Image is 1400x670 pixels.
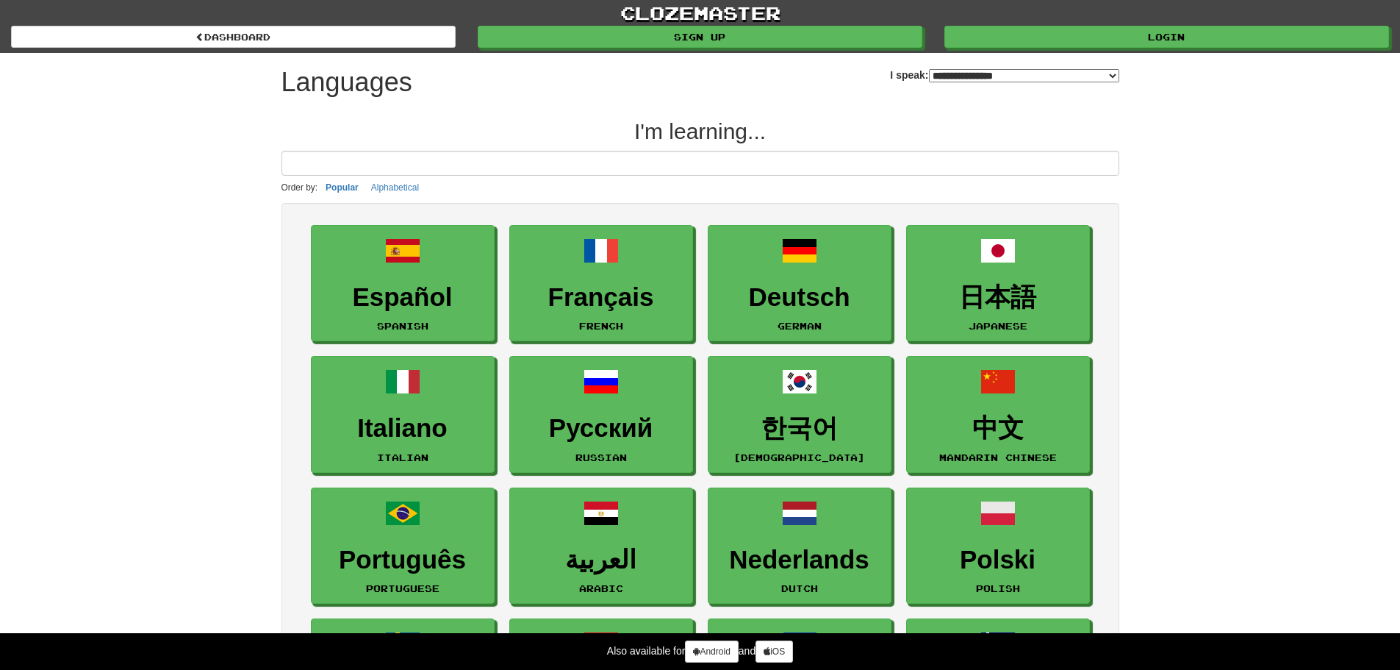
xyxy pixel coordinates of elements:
button: Alphabetical [367,179,423,196]
a: NederlandsDutch [708,488,891,605]
h3: Français [517,283,685,312]
h1: Languages [281,68,412,97]
a: РусскийRussian [509,356,693,473]
h3: Português [319,546,487,574]
select: I speak: [929,69,1119,82]
h3: Italiano [319,414,487,443]
a: 한국어[DEMOGRAPHIC_DATA] [708,356,891,473]
a: iOS [755,641,793,663]
a: العربيةArabic [509,488,693,605]
h2: I'm learning... [281,119,1119,143]
label: I speak: [890,68,1119,82]
a: PolskiPolish [906,488,1090,605]
small: German [778,321,822,331]
small: Spanish [377,321,428,331]
h3: Русский [517,414,685,443]
a: dashboard [11,26,456,48]
small: Italian [377,452,428,463]
a: ItalianoItalian [311,356,495,473]
button: Popular [321,179,363,196]
a: Android [685,641,738,663]
a: PortuguêsPortuguese [311,488,495,605]
small: Japanese [969,321,1027,331]
a: Sign up [478,26,922,48]
a: DeutschGerman [708,225,891,342]
a: 日本語Japanese [906,225,1090,342]
h3: Español [319,283,487,312]
small: Polish [976,583,1020,594]
small: French [579,321,623,331]
small: Order by: [281,182,318,193]
h3: 日本語 [914,283,1082,312]
a: FrançaisFrench [509,225,693,342]
h3: Polski [914,546,1082,574]
small: [DEMOGRAPHIC_DATA] [733,452,865,463]
a: 中文Mandarin Chinese [906,356,1090,473]
h3: 한국어 [716,414,883,443]
h3: 中文 [914,414,1082,443]
h3: Nederlands [716,546,883,574]
small: Dutch [781,583,818,594]
small: Portuguese [366,583,439,594]
h3: العربية [517,546,685,574]
small: Mandarin Chinese [939,452,1057,463]
h3: Deutsch [716,283,883,312]
a: Login [944,26,1389,48]
small: Arabic [579,583,623,594]
small: Russian [575,452,627,463]
a: EspañolSpanish [311,225,495,342]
